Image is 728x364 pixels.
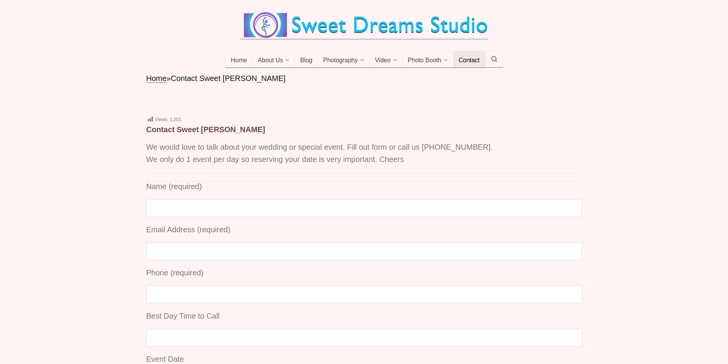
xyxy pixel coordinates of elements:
h1: Contact Sweet [PERSON_NAME] [146,124,582,135]
span: Views: [155,117,169,122]
p: Phone (required) [146,268,582,278]
span: About Us [258,57,283,65]
nav: breadcrumbs [146,73,582,84]
img: Best Wedding Event Photography Photo Booth Videography NJ NY [240,11,488,39]
span: Blog [300,57,312,65]
span: » [167,74,171,83]
a: Blog [295,51,318,68]
span: Video [375,57,391,65]
a: Photography [318,51,370,68]
a: Contact [453,51,485,68]
p: We would love to talk about your wedding or special event. Fill out form or call us [PHONE_NUMBER... [146,141,582,165]
a: Home [146,74,167,83]
p: Best Day Time to Call [146,311,582,321]
span: Home [231,57,247,65]
span: 1,201 [170,117,181,122]
span: Photography [323,57,358,65]
a: Photo Booth [402,51,454,68]
p: Email Address (required) [146,225,582,235]
p: Name (required) [146,181,582,192]
a: Home [225,51,253,68]
span: Contact [459,57,480,65]
span: Photo Booth [408,57,441,65]
a: Video [370,51,403,68]
a: About Us [253,51,295,68]
span: Contact Sweet [PERSON_NAME] [171,74,285,83]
